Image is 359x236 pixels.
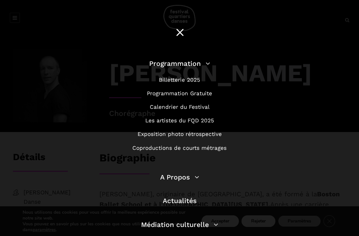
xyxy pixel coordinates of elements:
a: A Propos [160,173,199,181]
a: Les artistes du FQD 2025 [145,117,214,124]
a: Calendrier du Festival [150,104,210,110]
a: Exposition photo rétrospective [138,131,222,137]
a: Programmation Gratuite [147,90,212,97]
a: Programmation [149,59,210,67]
a: Actualités [163,197,197,205]
a: Médiation culturelle [141,221,218,229]
a: Billetterie 2025 [159,77,200,83]
a: Coproductions de courts métrages [132,145,227,151]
